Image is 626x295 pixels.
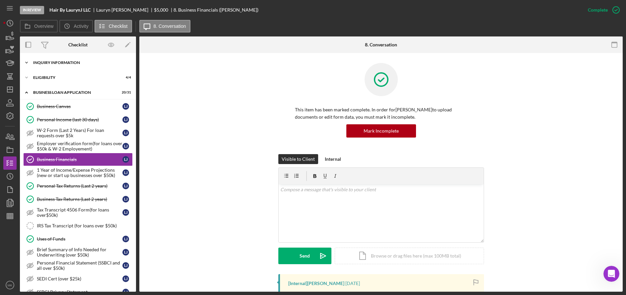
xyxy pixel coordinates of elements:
a: Employer verification form(for loans over $50k & W-2 Employement)LJ [23,140,133,153]
div: L J [122,275,129,282]
a: SEDI Cert (over $25k)LJ [23,272,133,285]
button: Send [278,248,331,264]
div: INQUIRY INFORMATION [33,61,128,65]
a: Business FinancialsLJ [23,153,133,166]
a: 1 Year of Income/Expense Projections (new or start up businesses over $50k)LJ [23,166,133,179]
button: Checklist [95,20,132,32]
button: Mark Incomplete [346,124,416,138]
div: Lauryn [PERSON_NAME] [96,7,154,13]
div: L J [122,196,129,203]
div: Internal [325,154,341,164]
div: In Review [20,6,44,14]
div: ELIGIBILITY [33,76,114,80]
button: Activity [59,20,93,32]
label: Checklist [109,24,128,29]
div: Personal Tax Returns (Last 2 years) [37,183,122,189]
div: 8. Business Financials ([PERSON_NAME]) [174,7,258,13]
a: Personal Tax Returns (Last 2 years)LJ [23,179,133,193]
div: [Internal] [PERSON_NAME] [288,281,344,286]
div: Employer verification form(for loans over $50k & W-2 Employement) [37,141,122,151]
a: W-2 Form (Last 2 Years) For loan requests over $5kLJ [23,126,133,140]
text: MK [8,283,13,287]
div: W-2 Form (Last 2 Years) For loan requests over $5k [37,128,122,138]
div: 20 / 31 [119,90,131,94]
div: Checklist [68,42,88,47]
button: MK [3,278,17,292]
button: Overview [20,20,58,32]
b: Hair By LaurynJ LLC [49,7,91,13]
div: L J [122,249,129,256]
div: Complete [588,3,608,17]
div: L J [122,156,129,163]
div: L J [122,236,129,242]
div: L J [122,130,129,136]
div: SEDI Cert (over $25k) [37,276,122,281]
div: L J [122,169,129,176]
label: Overview [34,24,53,29]
div: 1 Year of Income/Expense Projections (new or start up businesses over $50k) [37,167,122,178]
label: 8. Conversation [154,24,186,29]
a: Personal Financial Statement (SSBCI and all over $50k)LJ [23,259,133,272]
div: Business Tax Returns (Last 2 years) [37,197,122,202]
a: Tax Transcript 4506 Form(for loans over$50k)LJ [23,206,133,219]
div: Visible to Client [282,154,315,164]
div: L J [122,183,129,189]
div: Personal Financial Statement (SSBCI and all over $50k) [37,260,122,271]
div: Send [300,248,310,264]
div: BUSINESS LOAN APPLICATION [33,90,114,94]
a: Brief Summary of Info Needed for Underwriting (over $50k)LJ [23,246,133,259]
button: Visible to Client [278,154,318,164]
div: Brief Summary of Info Needed for Underwriting (over $50k) [37,247,122,258]
button: 8. Conversation [139,20,190,32]
div: L J [122,116,129,123]
div: Personal Income (last 30 days) [37,117,122,122]
div: Business Financials [37,157,122,162]
div: Mark Incomplete [364,124,399,138]
button: Internal [321,154,344,164]
time: 2025-09-24 14:41 [345,281,360,286]
iframe: Intercom live chat [603,266,619,282]
button: Complete [581,3,623,17]
div: L J [122,103,129,110]
div: SSBCI Privacy Statement [37,289,122,295]
div: IRS Tax Transcript (for loans over $50k) [37,223,132,228]
span: $5,000 [154,7,168,13]
div: 4 / 4 [119,76,131,80]
label: Activity [74,24,88,29]
a: Uses of FundsLJ [23,232,133,246]
p: This item has been marked complete. In order for [PERSON_NAME] to upload documents or edit form d... [295,106,467,121]
div: L J [122,262,129,269]
a: Business Tax Returns (Last 2 years)LJ [23,193,133,206]
a: Business CanvasLJ [23,100,133,113]
div: Tax Transcript 4506 Form(for loans over$50k) [37,207,122,218]
div: L J [122,209,129,216]
div: Uses of Funds [37,236,122,242]
div: Business Canvas [37,104,122,109]
a: IRS Tax Transcript (for loans over $50k) [23,219,133,232]
div: 8. Conversation [365,42,397,47]
a: Personal Income (last 30 days)LJ [23,113,133,126]
div: L J [122,143,129,149]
